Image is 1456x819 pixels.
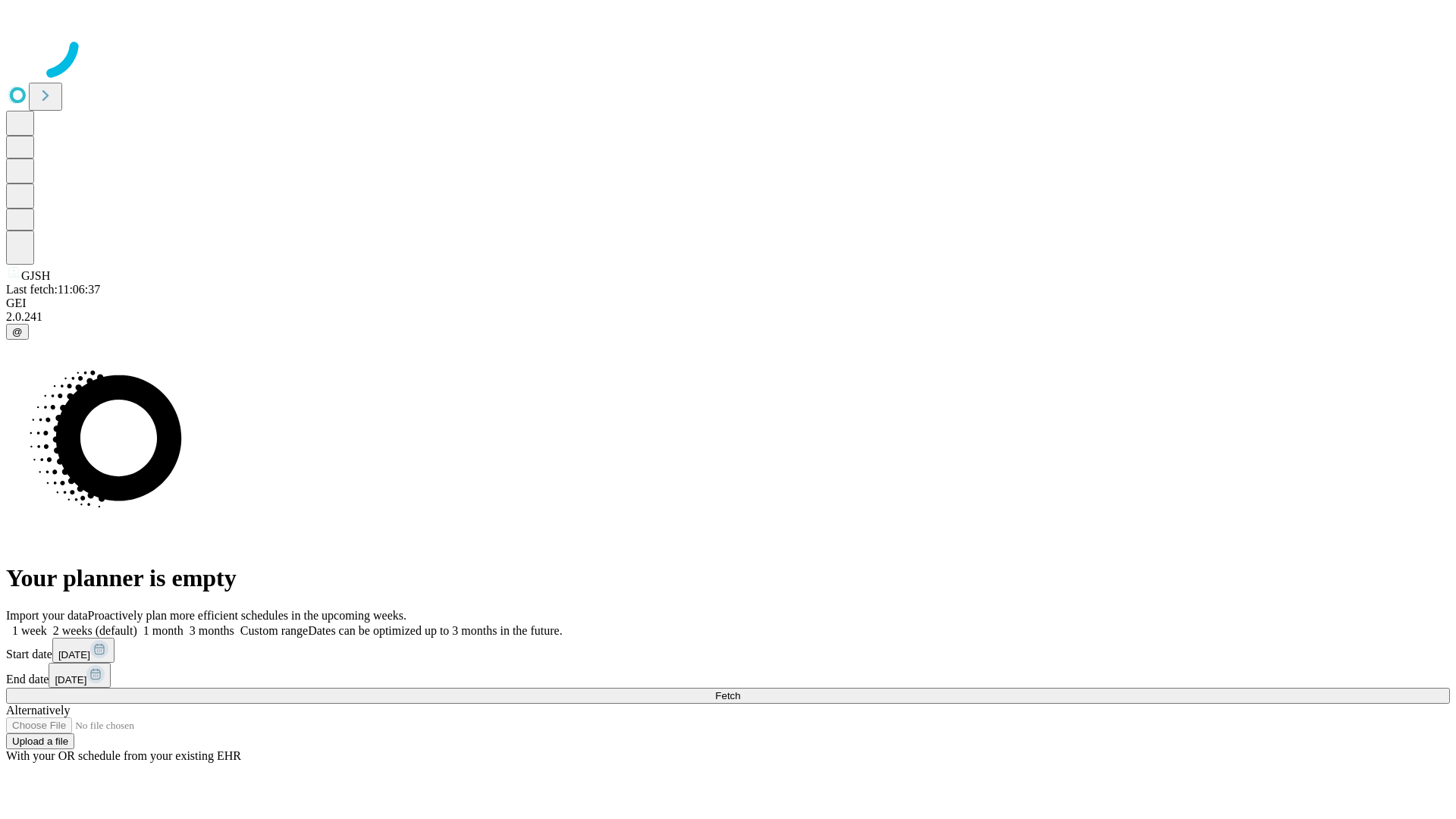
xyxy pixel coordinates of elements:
[6,704,70,717] span: Alternatively
[190,624,234,637] span: 3 months
[6,663,1450,688] div: End date
[715,690,740,701] span: Fetch
[6,749,241,762] span: With your OR schedule from your existing EHR
[49,663,111,688] button: [DATE]
[6,297,1450,310] div: GEI
[6,283,100,296] span: Last fetch: 11:06:37
[88,609,406,622] span: Proactively plan more efficient schedules in the upcoming weeks.
[58,649,90,661] span: [DATE]
[55,674,86,686] span: [DATE]
[6,638,1450,663] div: Start date
[6,324,29,340] button: @
[6,733,74,749] button: Upload a file
[240,624,308,637] span: Custom range
[6,564,1450,592] h1: Your planner is empty
[6,609,88,622] span: Import your data
[52,638,115,663] button: [DATE]
[6,688,1450,704] button: Fetch
[21,269,50,282] span: GJSH
[308,624,562,637] span: Dates can be optimized up to 3 months in the future.
[12,326,23,337] span: @
[6,310,1450,324] div: 2.0.241
[12,624,47,637] span: 1 week
[53,624,137,637] span: 2 weeks (default)
[143,624,184,637] span: 1 month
